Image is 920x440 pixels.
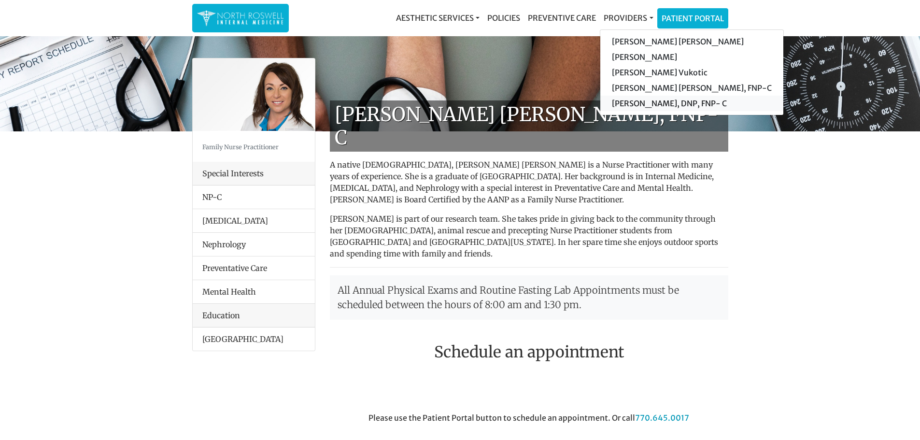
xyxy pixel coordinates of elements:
[330,100,728,152] h1: [PERSON_NAME] [PERSON_NAME], FNP-C
[330,213,728,259] p: [PERSON_NAME] is part of our research team. She takes pride in giving back to the community throu...
[483,8,524,28] a: Policies
[330,159,728,205] p: A native [DEMOGRAPHIC_DATA], [PERSON_NAME] [PERSON_NAME] is a Nurse Practitioner with many years ...
[193,304,315,327] div: Education
[392,8,483,28] a: Aesthetic Services
[197,9,284,28] img: North Roswell Internal Medicine
[193,280,315,304] li: Mental Health
[600,80,783,96] a: [PERSON_NAME] [PERSON_NAME], FNP-C
[193,185,315,209] li: NP-C
[330,343,728,361] h2: Schedule an appointment
[658,9,728,28] a: Patient Portal
[193,256,315,280] li: Preventative Care
[202,143,279,151] small: Family Nurse Practitioner
[193,209,315,233] li: [MEDICAL_DATA]
[193,58,315,131] img: Keela Weeks Leger, FNP-C
[193,232,315,256] li: Nephrology
[193,327,315,351] li: [GEOGRAPHIC_DATA]
[600,65,783,80] a: [PERSON_NAME] Vukotic
[600,96,783,111] a: [PERSON_NAME], DNP, FNP- C
[600,49,783,65] a: [PERSON_NAME]
[635,413,689,423] a: 770.645.0017
[600,8,657,28] a: Providers
[524,8,600,28] a: Preventive Care
[330,275,728,320] p: All Annual Physical Exams and Routine Fasting Lab Appointments must be scheduled between the hour...
[193,162,315,185] div: Special Interests
[600,34,783,49] a: [PERSON_NAME] [PERSON_NAME]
